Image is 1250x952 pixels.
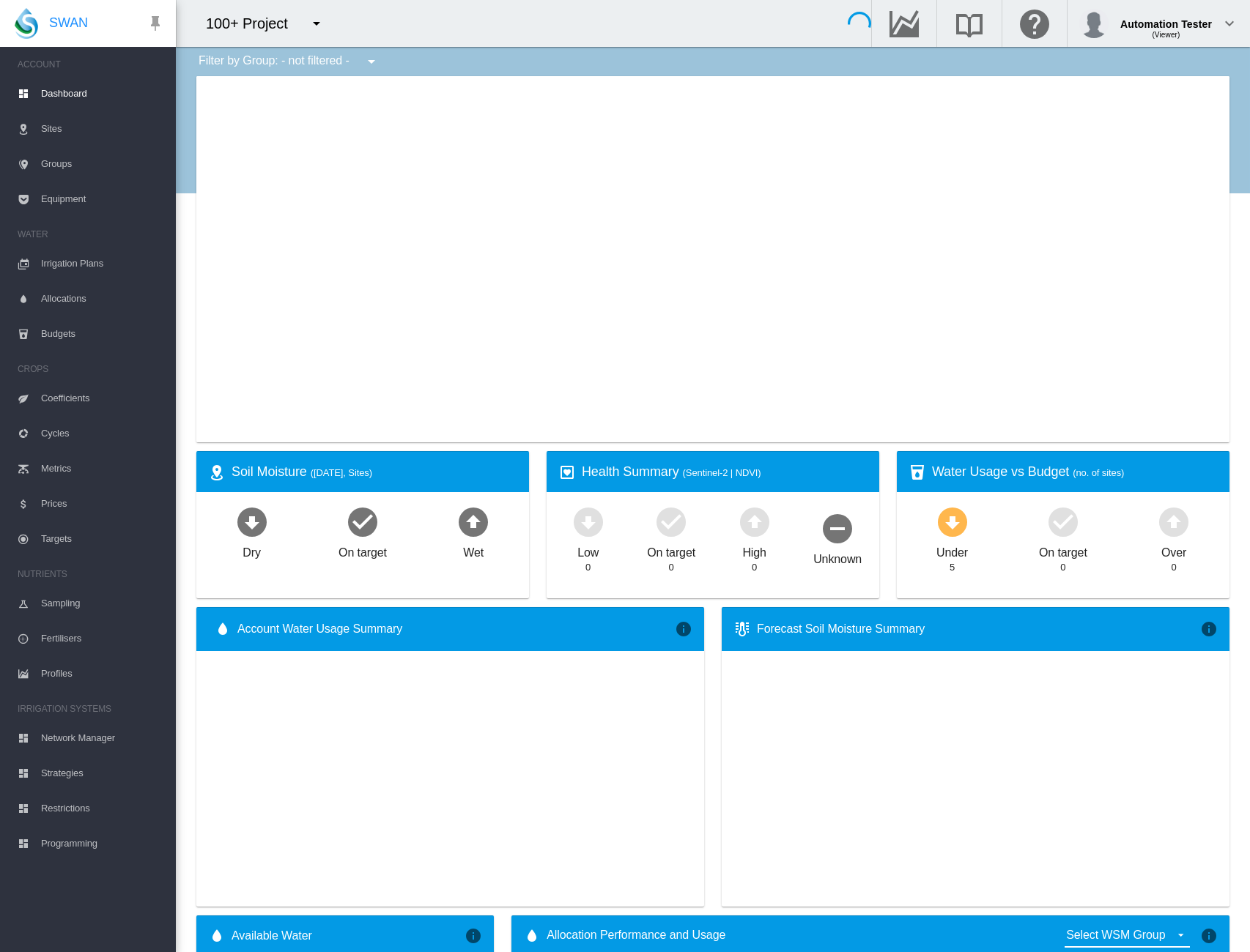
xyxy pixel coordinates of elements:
[41,521,164,557] span: Targets
[463,539,484,561] div: Wet
[1161,539,1186,561] div: Over
[41,146,164,182] span: Groups
[41,756,164,791] span: Strategies
[18,223,164,246] span: WATER
[952,15,987,32] md-icon: Search the knowledge base
[733,620,751,638] md-icon: icon-thermometer-lines
[1079,9,1109,38] img: profile.jpg
[18,357,164,381] span: CROPS
[41,791,164,826] span: Restrictions
[577,539,599,561] div: Low
[1120,11,1212,26] div: Automation Tester
[339,539,387,561] div: On target
[302,9,331,38] button: icon-menu-down
[1200,927,1218,945] md-icon: icon-information
[465,927,482,945] md-icon: icon-information
[1073,467,1124,478] span: (no. of sites)
[18,562,164,586] span: NUTRIENTS
[1152,31,1180,39] span: (Viewer)
[950,561,955,574] div: 5
[1221,15,1238,32] md-icon: icon-chevron-down
[558,464,576,481] md-icon: icon-heart-box-outline
[683,467,761,478] span: (Sentinel-2 | NDVI)
[208,464,226,481] md-icon: icon-map-marker-radius
[654,504,689,539] md-icon: icon-checkbox-marked-circle
[41,826,164,861] span: Programming
[1172,561,1177,574] div: 0
[757,621,1200,637] div: Forecast Soil Moisture Summary
[936,539,968,561] div: Under
[41,486,164,521] span: Prices
[456,504,491,539] md-icon: icon-arrow-up-bold-circle
[669,561,674,574] div: 0
[15,8,38,39] img: SWAN-Landscape-Logo-Colour-drop.png
[813,546,862,568] div: Unknown
[308,15,325,32] md-icon: icon-menu-down
[243,539,261,561] div: Dry
[41,182,164,217] span: Equipment
[41,246,164,281] span: Irrigation Plans
[1200,620,1218,638] md-icon: icon-information
[571,504,606,539] md-icon: icon-arrow-down-bold-circle
[547,927,725,945] span: Allocation Performance and Usage
[1060,561,1065,574] div: 0
[935,504,970,539] md-icon: icon-arrow-down-bold-circle
[1039,539,1087,561] div: On target
[206,13,301,34] div: 100+ Project
[18,53,164,76] span: ACCOUNT
[820,510,855,546] md-icon: icon-minus-circle
[932,463,1218,481] div: Water Usage vs Budget
[1046,504,1081,539] md-icon: icon-checkbox-marked-circle
[41,656,164,691] span: Profiles
[752,561,757,574] div: 0
[311,467,372,478] span: ([DATE], Sites)
[208,927,226,945] md-icon: icon-water
[647,539,695,561] div: On target
[41,416,164,451] span: Cycles
[357,47,386,76] button: icon-menu-down
[41,111,164,146] span: Sites
[585,561,591,574] div: 0
[523,927,541,945] md-icon: icon-water
[1065,925,1190,948] md-select: {{'ALLOCATION.SELECT_GROUP' | i18next}}
[1156,504,1191,539] md-icon: icon-arrow-up-bold-circle
[345,504,380,539] md-icon: icon-checkbox-marked-circle
[41,721,164,756] span: Network Manager
[737,504,772,539] md-icon: icon-arrow-up-bold-circle
[363,53,380,70] md-icon: icon-menu-down
[214,620,232,638] md-icon: icon-water
[909,464,926,481] md-icon: icon-cup-water
[41,316,164,352] span: Budgets
[41,381,164,416] span: Coefficients
[1017,15,1052,32] md-icon: Click here for help
[41,621,164,656] span: Fertilisers
[147,15,164,32] md-icon: icon-pin
[41,281,164,316] span: Allocations
[41,586,164,621] span: Sampling
[742,539,766,561] div: High
[237,621,675,637] span: Account Water Usage Summary
[232,463,517,481] div: Soil Moisture
[582,463,868,481] div: Health Summary
[41,451,164,486] span: Metrics
[49,14,88,32] span: SWAN
[41,76,164,111] span: Dashboard
[675,620,692,638] md-icon: icon-information
[232,928,312,944] span: Available Water
[887,15,922,32] md-icon: Go to the Data Hub
[18,697,164,721] span: IRRIGATION SYSTEMS
[188,47,391,76] div: Filter by Group: - not filtered -
[234,504,270,539] md-icon: icon-arrow-down-bold-circle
